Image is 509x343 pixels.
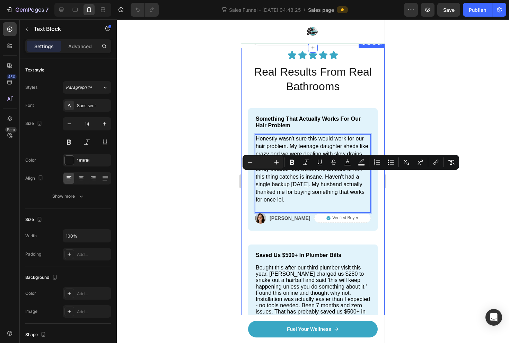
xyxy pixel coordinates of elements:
p: Text Block [34,25,93,33]
div: Padding [25,251,41,257]
p: Advanced [68,43,92,50]
div: Undo/Redo [131,3,159,17]
input: Auto [63,230,111,242]
button: Show more [25,190,111,203]
span: Sales page [308,6,334,14]
div: Add... [77,251,109,258]
p: 7 [45,6,49,14]
iframe: Design area [241,19,385,343]
div: Sans-serif [77,103,109,109]
div: Add... [77,309,109,315]
span: / [304,6,305,14]
div: Publish [469,6,486,14]
p: Settings [34,43,54,50]
div: Font [25,102,34,109]
div: Width [25,233,37,239]
div: Color [25,290,36,297]
div: 161616 [77,157,109,164]
div: Open Intercom Messenger [485,309,502,326]
div: Align [25,174,45,183]
div: Size [25,119,44,128]
div: Shape [25,330,47,340]
div: 450 [7,74,17,79]
span: Paragraph 1* [66,84,92,91]
div: Background [25,273,59,282]
div: Image [25,308,37,315]
div: Text style [25,67,44,73]
div: Color [25,157,36,163]
div: Editor contextual toolbar [243,155,459,170]
div: Add... [77,291,109,297]
span: Save [443,7,455,13]
div: Show more [52,193,85,200]
div: Styles [25,84,37,91]
button: Paragraph 1* [63,81,111,94]
div: Beta [5,127,17,132]
div: Size [25,215,44,224]
span: Sales Funnel - [DATE] 04:48:25 [228,6,302,14]
button: Publish [463,3,492,17]
button: 7 [3,3,52,17]
button: Save [437,3,460,17]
